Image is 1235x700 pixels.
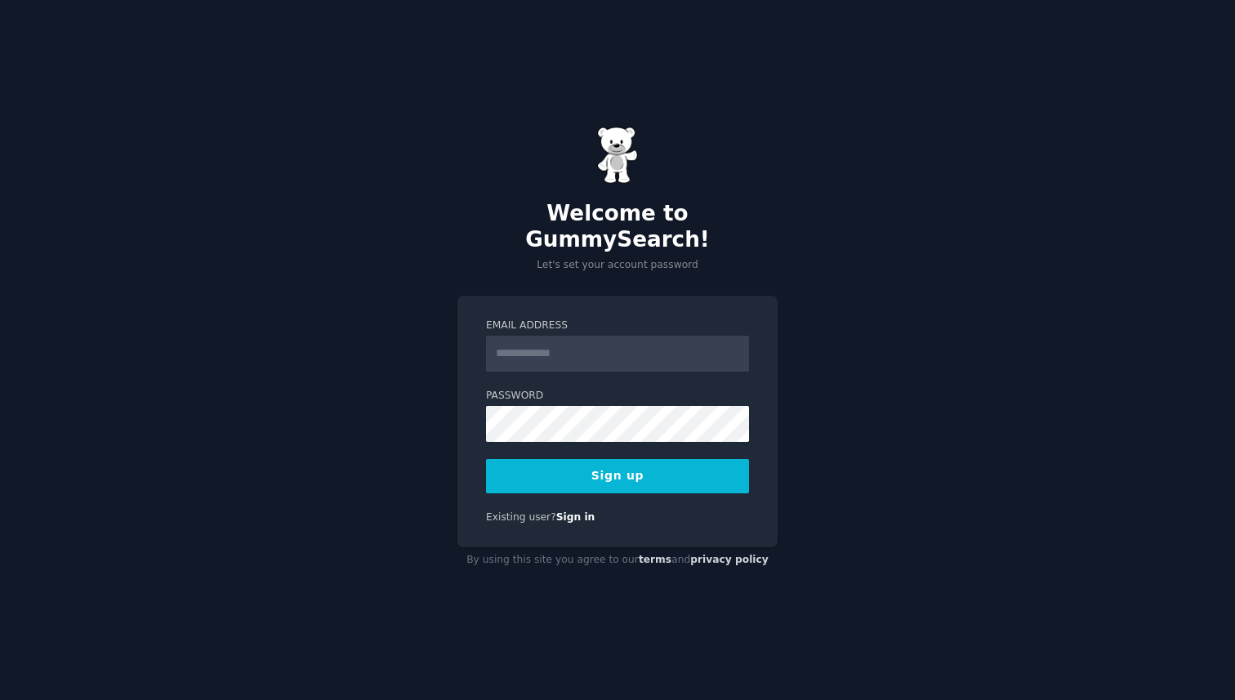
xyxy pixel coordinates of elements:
[597,127,638,184] img: Gummy Bear
[457,547,778,573] div: By using this site you agree to our and
[639,554,671,565] a: terms
[486,389,749,404] label: Password
[486,511,556,523] span: Existing user?
[486,319,749,333] label: Email Address
[690,554,769,565] a: privacy policy
[457,201,778,252] h2: Welcome to GummySearch!
[457,258,778,273] p: Let's set your account password
[486,459,749,493] button: Sign up
[556,511,595,523] a: Sign in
